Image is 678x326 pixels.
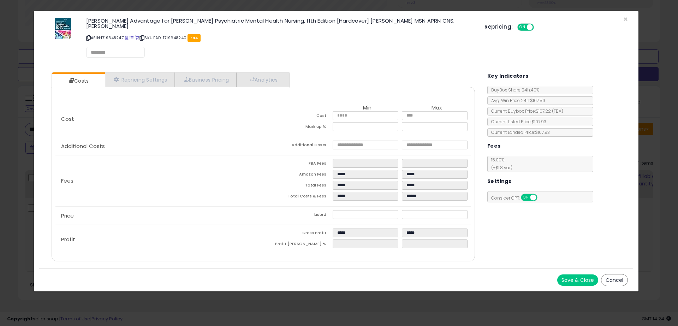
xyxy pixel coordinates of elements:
td: Profit [PERSON_NAME] % [263,239,333,250]
h5: Repricing: [484,24,513,30]
td: Mark up % [263,122,333,133]
span: ON [518,24,527,30]
h5: Key Indicators [487,72,529,81]
a: Repricing Settings [105,72,175,87]
th: Min [333,105,402,111]
button: Save & Close [557,274,598,286]
span: FBA [188,34,201,42]
a: Analytics [237,72,289,87]
h5: Settings [487,177,511,186]
span: Avg. Win Price 24h: $107.56 [488,97,545,103]
span: BuyBox Share 24h: 40% [488,87,539,93]
td: Total Costs & Fees [263,192,333,203]
img: 51uvoI5GjCL._SL60_.jpg [55,18,71,39]
td: Amazon Fees [263,170,333,181]
td: Cost [263,111,333,122]
p: Price [55,213,263,219]
h5: Fees [487,142,501,150]
p: Additional Costs [55,143,263,149]
a: All offer listings [130,35,133,41]
span: Current Buybox Price: [488,108,563,114]
h3: [PERSON_NAME] Advantage for [PERSON_NAME] Psychiatric Mental Health Nursing, 11th Edition [Hardco... [86,18,474,29]
span: Current Listed Price: $107.93 [488,119,546,125]
span: 15.00 % [488,157,512,171]
span: ( FBA ) [552,108,563,114]
a: Your listing only [135,35,139,41]
span: (+$1.8 var) [488,165,512,171]
span: $107.22 [536,108,563,114]
span: ON [522,195,530,201]
td: Listed [263,210,333,221]
td: Gross Profit [263,229,333,239]
span: Current Landed Price: $107.93 [488,129,550,135]
p: Fees [55,178,263,184]
span: OFF [536,195,547,201]
td: FBA Fees [263,159,333,170]
p: Profit [55,237,263,242]
a: Costs [52,74,104,88]
span: Consider CPT: [488,195,547,201]
td: Total Fees [263,181,333,192]
span: × [623,14,628,24]
a: BuyBox page [125,35,129,41]
button: Cancel [601,274,628,286]
th: Max [402,105,471,111]
td: Additional Costs [263,141,333,152]
span: OFF [533,24,544,30]
a: Business Pricing [175,72,237,87]
p: ASIN: 1719648247 | SKU: FAD-1719648240 [86,32,474,43]
p: Cost [55,116,263,122]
